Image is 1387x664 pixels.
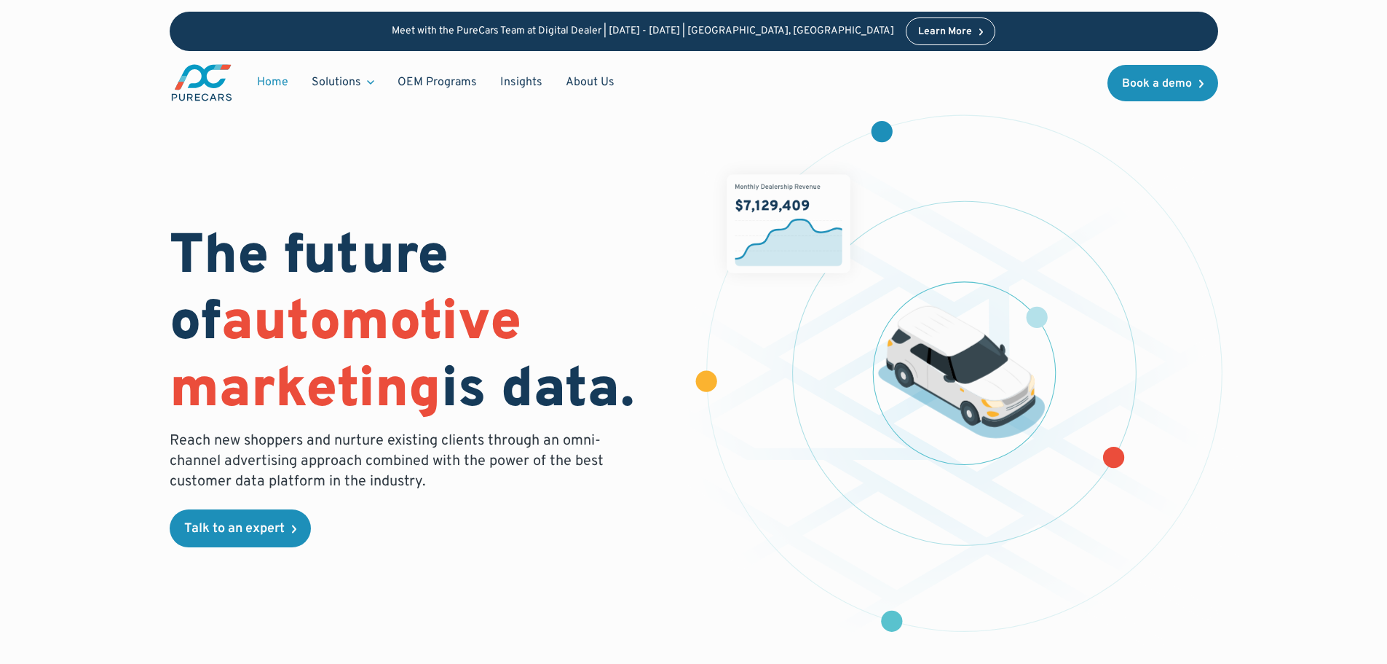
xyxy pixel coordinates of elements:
span: automotive marketing [170,289,521,426]
a: Learn More [906,17,996,45]
p: Meet with the PureCars Team at Digital Dealer | [DATE] - [DATE] | [GEOGRAPHIC_DATA], [GEOGRAPHIC_... [392,26,894,38]
img: chart showing monthly dealership revenue of $7m [727,174,850,273]
h1: The future of is data. [170,225,676,425]
div: Solutions [300,69,386,96]
a: Book a demo [1107,65,1218,101]
a: Home [245,69,300,96]
a: main [170,63,234,103]
div: Book a demo [1122,78,1192,90]
div: Learn More [918,27,972,37]
a: OEM Programs [386,69,489,96]
a: Talk to an expert [170,509,311,547]
img: purecars logo [170,63,234,103]
a: Insights [489,69,554,96]
p: Reach new shoppers and nurture existing clients through an omni-channel advertising approach comb... [170,431,612,492]
div: Talk to an expert [184,523,285,536]
div: Solutions [312,74,361,90]
a: About Us [554,69,626,96]
img: illustration of a vehicle [877,306,1045,439]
